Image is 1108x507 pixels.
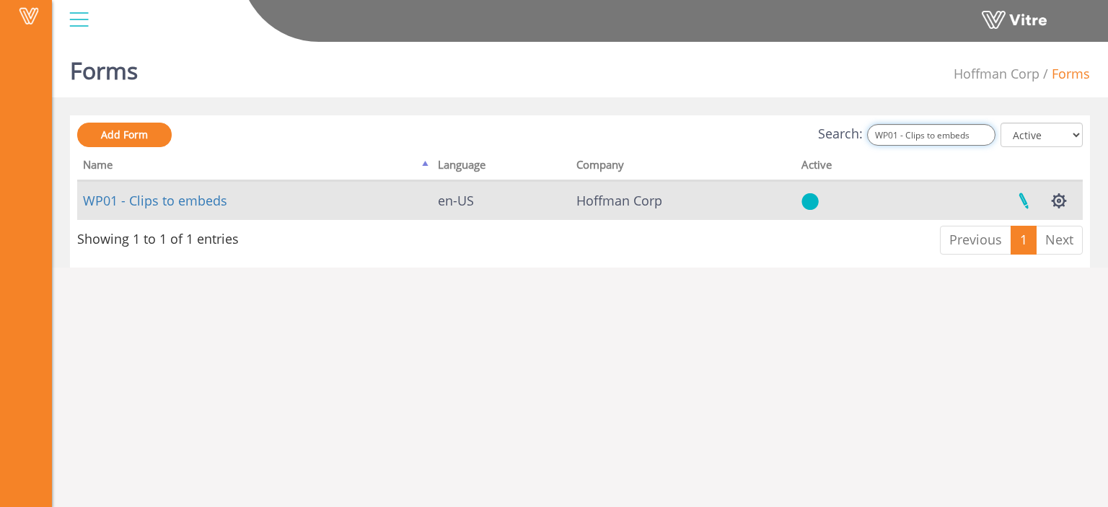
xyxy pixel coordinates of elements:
[83,192,227,209] a: WP01 - Clips to embeds
[571,154,796,181] th: Company
[576,192,662,209] span: 210
[77,224,239,249] div: Showing 1 to 1 of 1 entries
[1039,65,1090,84] li: Forms
[801,193,819,211] img: yes
[70,36,138,97] h1: Forms
[818,124,995,146] label: Search:
[432,181,571,220] td: en-US
[101,128,148,141] span: Add Form
[940,226,1011,255] a: Previous
[796,154,892,181] th: Active
[867,124,995,146] input: Search:
[1036,226,1083,255] a: Next
[77,123,172,147] a: Add Form
[1011,226,1037,255] a: 1
[77,154,432,181] th: Name: activate to sort column descending
[432,154,571,181] th: Language
[954,65,1039,82] span: 210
